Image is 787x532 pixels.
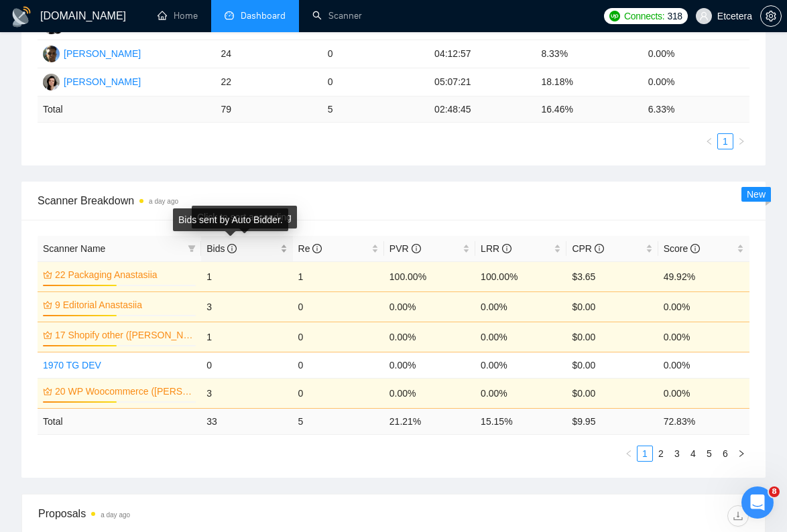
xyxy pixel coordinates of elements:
td: 04:12:57 [429,40,536,68]
td: 15.15 % [475,408,566,434]
div: [PERSON_NAME] [64,46,141,61]
span: user [699,11,709,21]
span: crown [43,270,52,279]
td: 0 [293,352,384,378]
td: $3.65 [566,261,658,291]
a: 6 [718,446,733,461]
td: 100.00% [384,261,475,291]
td: 18.18% [536,68,642,96]
td: 0.00% [475,378,566,408]
span: 8 [769,486,780,497]
td: 0.00% [475,291,566,322]
a: AP[PERSON_NAME] [43,48,141,58]
td: 0 [293,291,384,322]
img: TT [43,74,60,90]
button: setting [760,5,782,27]
td: 72.83 % [658,408,749,434]
td: $0.00 [566,352,658,378]
span: info-circle [502,244,511,253]
td: 0.00% [384,291,475,322]
td: 05:07:21 [429,68,536,96]
li: 4 [685,446,701,462]
a: 1970 TG DEV [43,360,101,371]
button: download [727,505,749,527]
iframe: Intercom live chat [741,486,774,519]
td: 0 [293,378,384,408]
span: New [747,189,766,200]
li: 3 [669,446,685,462]
span: LRR [481,243,511,254]
li: 1 [637,446,653,462]
span: info-circle [227,244,237,253]
a: 4 [686,446,701,461]
td: 0.00% [643,68,749,96]
img: upwork-logo.png [609,11,620,21]
span: 318 [667,9,682,23]
span: info-circle [595,244,604,253]
td: 1 [201,261,292,291]
span: crown [43,387,52,396]
td: 0.00% [658,352,749,378]
td: 0.00% [384,322,475,352]
td: 49.92% [658,261,749,291]
td: 0.00% [658,378,749,408]
td: 24 [216,40,322,68]
td: 0.00% [475,352,566,378]
a: 3 [670,446,684,461]
span: crown [43,330,52,340]
span: Bids [206,243,237,254]
a: 1 [718,134,733,149]
td: 5 [322,96,429,123]
li: Previous Page [701,133,717,149]
td: 0.00% [475,322,566,352]
span: dashboard [225,11,234,20]
td: 0 [322,68,429,96]
span: left [705,137,713,145]
td: 0.00% [384,352,475,378]
td: 3 [201,378,292,408]
li: 6 [717,446,733,462]
span: info-circle [412,244,421,253]
td: 0.00% [658,291,749,322]
td: 100.00% [475,261,566,291]
span: filter [188,245,196,253]
li: Previous Page [621,446,637,462]
button: left [701,133,717,149]
time: a day ago [101,511,130,519]
td: Total [38,96,216,123]
a: 20 WP Woocommerce ([PERSON_NAME]) [55,384,193,399]
a: homeHome [158,10,198,21]
span: right [737,137,745,145]
td: 0 [322,40,429,68]
td: 5 [293,408,384,434]
td: 0.00% [384,378,475,408]
td: 02:48:45 [429,96,536,123]
td: $0.00 [566,378,658,408]
span: left [625,450,633,458]
td: 33 [201,408,292,434]
div: Proposals [38,505,393,527]
span: PVR [389,243,421,254]
span: Scanner Breakdown [38,192,749,209]
td: 0.00% [658,322,749,352]
span: crown [43,300,52,310]
a: 5 [702,446,717,461]
li: 2 [653,446,669,462]
td: 79 [216,96,322,123]
td: 0 [201,352,292,378]
td: 3 [201,291,292,322]
td: 16.46 % [536,96,642,123]
a: TT[PERSON_NAME] [43,76,141,86]
span: right [737,450,745,458]
li: 1 [717,133,733,149]
img: logo [11,6,32,27]
span: filter [185,239,198,259]
button: left [621,446,637,462]
span: info-circle [690,244,700,253]
td: 0 [293,322,384,352]
div: Click to sort ascending [192,206,297,228]
a: 9 Editorial Anastasiia [55,297,193,312]
span: Dashboard [241,10,286,21]
span: download [728,511,748,521]
td: 21.21 % [384,408,475,434]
